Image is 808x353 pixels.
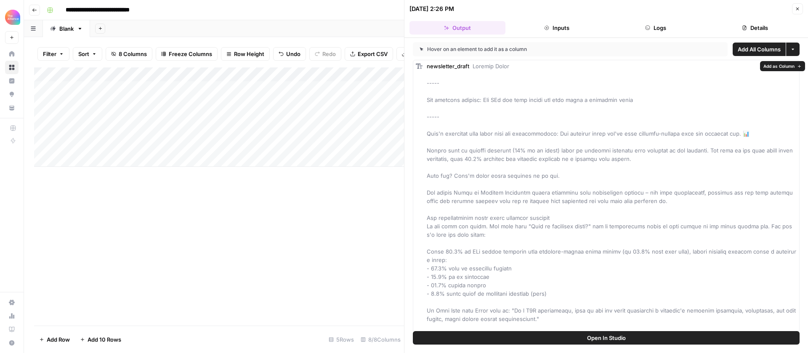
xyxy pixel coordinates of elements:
button: Export CSV [345,47,393,61]
div: Blank [59,24,74,33]
span: Add Row [47,335,70,344]
a: Learning Hub [5,323,19,336]
a: Browse [5,61,19,74]
button: Filter [37,47,69,61]
span: Freeze Columns [169,50,212,58]
span: Open In Studio [587,334,626,342]
button: Add 10 Rows [75,333,126,346]
button: Undo [273,47,306,61]
div: Hover on an element to add it as a column [420,45,624,53]
button: Redo [309,47,341,61]
span: Add All Columns [738,45,781,53]
button: Sort [73,47,102,61]
span: newsletter_draft [427,63,469,70]
a: Settings [5,296,19,309]
button: Inputs [509,21,605,35]
span: Redo [322,50,336,58]
span: Row Height [234,50,264,58]
button: Row Height [221,47,270,61]
span: Export CSV [358,50,388,58]
span: Filter [43,50,56,58]
button: Open In Studio [413,331,800,345]
button: 8 Columns [106,47,152,61]
div: 5 Rows [325,333,357,346]
button: Output [409,21,505,35]
button: Details [707,21,803,35]
span: Add 10 Rows [88,335,121,344]
span: Undo [286,50,300,58]
div: 8/8 Columns [357,333,404,346]
a: Blank [43,20,90,37]
a: Usage [5,309,19,323]
button: Logs [608,21,704,35]
a: Home [5,47,19,61]
span: Sort [78,50,89,58]
a: Your Data [5,101,19,115]
a: Insights [5,74,19,88]
button: Freeze Columns [156,47,218,61]
button: Workspace: Alliance [5,7,19,28]
span: 8 Columns [119,50,147,58]
button: Add Row [34,333,75,346]
a: Opportunities [5,88,19,101]
button: Add All Columns [733,43,786,56]
div: [DATE] 2:26 PM [409,5,454,13]
button: Help + Support [5,336,19,350]
img: Alliance Logo [5,10,20,25]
